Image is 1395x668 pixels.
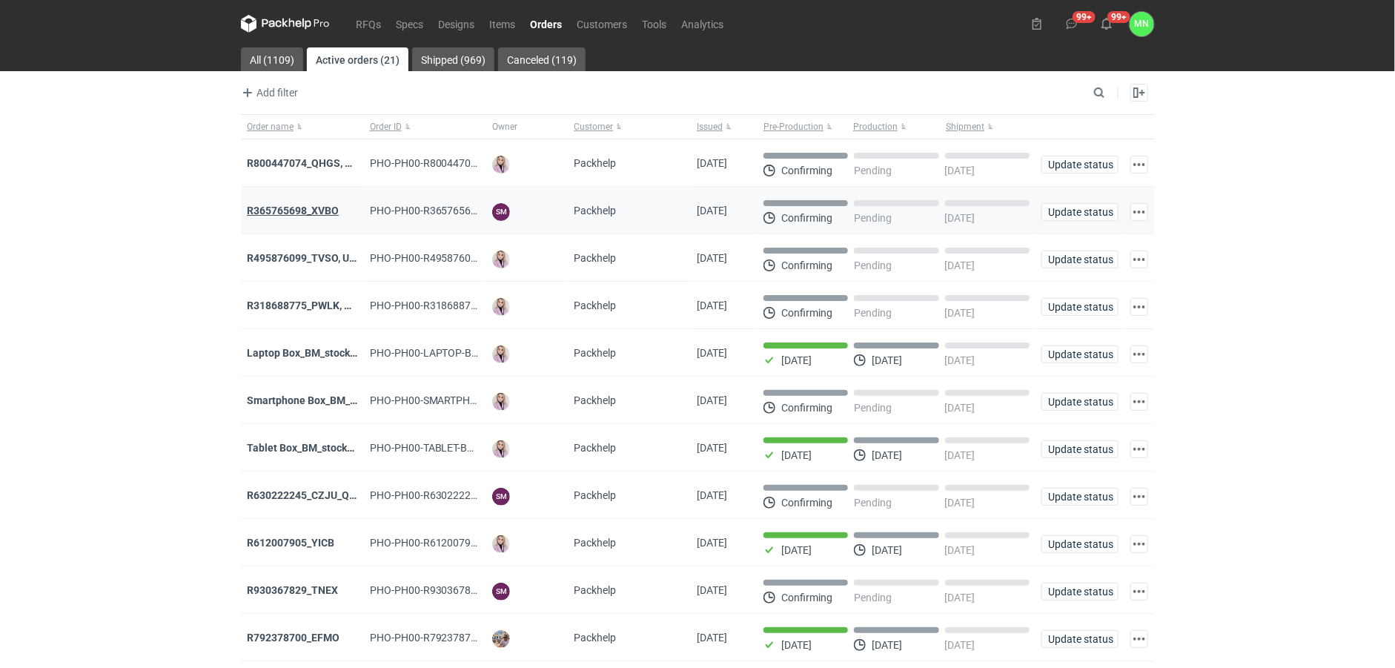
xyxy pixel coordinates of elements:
[574,157,616,169] span: Packhelp
[498,47,586,71] a: Canceled (119)
[247,252,367,264] strong: R495876099_TVSO, UQHI
[945,402,975,414] p: [DATE]
[247,347,403,359] a: Laptop Box_BM_stock_TEST RUN
[1048,159,1112,170] span: Update status
[241,115,364,139] button: Order name
[1041,156,1119,173] button: Update status
[370,205,515,216] span: PHO-PH00-R365765698_XVBO
[1130,488,1148,506] button: Actions
[758,115,850,139] button: Pre-Production
[492,393,510,411] img: Klaudia Wiśniewska
[872,639,902,651] p: [DATE]
[697,157,727,169] span: 07/10/2025
[781,212,832,224] p: Confirming
[492,121,517,133] span: Owner
[1048,207,1112,217] span: Update status
[1130,156,1148,173] button: Actions
[1041,488,1119,506] button: Update status
[945,307,975,319] p: [DATE]
[781,497,832,509] p: Confirming
[1130,298,1148,316] button: Actions
[1041,583,1119,601] button: Update status
[239,84,298,102] span: Add filter
[697,300,727,311] span: 07/10/2025
[370,537,510,549] span: PHO-PH00-R612007905_YICB
[431,15,482,33] a: Designs
[1130,440,1148,458] button: Actions
[1060,12,1084,36] button: 99+
[247,300,373,311] a: R318688775_PWLK, WTKU
[1130,393,1148,411] button: Actions
[388,15,431,33] a: Specs
[1041,251,1119,268] button: Update status
[574,489,616,501] span: Packhelp
[697,537,727,549] span: 02/10/2025
[1095,12,1119,36] button: 99+
[945,212,975,224] p: [DATE]
[307,47,408,71] a: Active orders (21)
[1130,583,1148,601] button: Actions
[781,449,812,461] p: [DATE]
[781,259,832,271] p: Confirming
[945,259,975,271] p: [DATE]
[1041,440,1119,458] button: Update status
[574,394,616,406] span: Packhelp
[1041,393,1119,411] button: Update status
[945,449,975,461] p: [DATE]
[492,630,510,648] img: Michał Palasek
[946,121,984,133] span: Shipment
[872,354,902,366] p: [DATE]
[1041,630,1119,648] button: Update status
[1048,539,1112,549] span: Update status
[872,449,902,461] p: [DATE]
[763,121,824,133] span: Pre-Production
[697,252,727,264] span: 07/10/2025
[247,205,339,216] a: R365765698_XVBO
[247,537,334,549] a: R612007905_YICB
[482,15,523,33] a: Items
[247,489,402,501] a: R630222245_CZJU_QNLS_PWUU
[1130,630,1148,648] button: Actions
[1130,203,1148,221] button: Actions
[574,584,616,596] span: Packhelp
[238,84,299,102] button: Add filter
[781,639,812,651] p: [DATE]
[574,632,616,644] span: Packhelp
[247,442,363,454] a: Tablet Box_BM_stock_01
[1048,302,1112,312] span: Update status
[574,252,616,264] span: Packhelp
[574,442,616,454] span: Packhelp
[1048,397,1112,407] span: Update status
[872,544,902,556] p: [DATE]
[634,15,674,33] a: Tools
[492,203,510,221] figcaption: SM
[241,47,303,71] a: All (1109)
[370,300,549,311] span: PHO-PH00-R318688775_PWLK,-WTKU
[945,592,975,603] p: [DATE]
[247,157,434,169] a: R800447074_QHGS, NYZC, DXPA, QBLZ
[247,394,428,406] a: Smartphone Box_BM_stock_TEST RUN
[781,592,832,603] p: Confirming
[574,205,616,216] span: Packhelp
[492,440,510,458] img: Klaudia Wiśniewska
[370,584,514,596] span: PHO-PH00-R930367829_TNEX
[247,632,339,644] a: R792378700_EFMO
[1130,12,1154,36] div: Małgorzata Nowotna
[370,121,402,133] span: Order ID
[370,442,555,454] span: PHO-PH00-TABLET-BOX_BM_STOCK_01
[1048,254,1112,265] span: Update status
[1048,586,1112,597] span: Update status
[412,47,494,71] a: Shipped (969)
[492,535,510,553] img: Klaudia Wiśniewska
[1048,634,1112,644] span: Update status
[945,544,975,556] p: [DATE]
